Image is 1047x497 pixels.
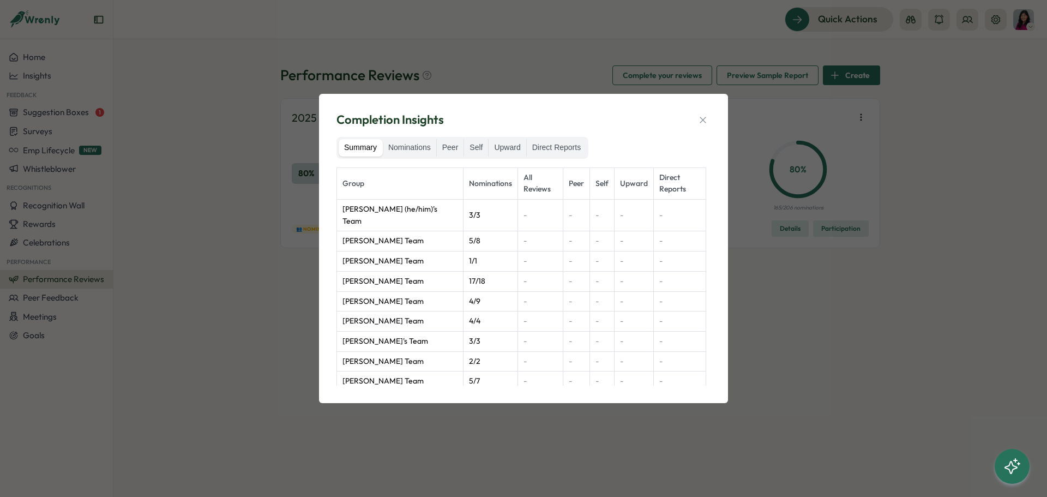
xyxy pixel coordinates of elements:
[518,291,563,312] td: -
[653,252,706,272] td: -
[589,312,614,332] td: -
[653,231,706,252] td: -
[563,372,589,392] td: -
[589,231,614,252] td: -
[563,271,589,291] td: -
[463,372,518,392] td: 5 / 7
[518,200,563,231] td: -
[518,271,563,291] td: -
[614,372,653,392] td: -
[463,291,518,312] td: 4 / 9
[589,167,614,199] th: Self
[337,231,464,252] td: [PERSON_NAME] Team
[614,252,653,272] td: -
[463,331,518,351] td: 3 / 3
[614,312,653,332] td: -
[589,351,614,372] td: -
[518,331,563,351] td: -
[589,200,614,231] td: -
[563,351,589,372] td: -
[518,372,563,392] td: -
[653,200,706,231] td: -
[463,351,518,372] td: 2 / 2
[518,252,563,272] td: -
[563,200,589,231] td: -
[437,139,464,157] label: Peer
[614,331,653,351] td: -
[653,331,706,351] td: -
[614,271,653,291] td: -
[339,139,382,157] label: Summary
[337,200,464,231] td: [PERSON_NAME] (he/him)'s Team
[563,312,589,332] td: -
[337,372,464,392] td: [PERSON_NAME] Team
[653,167,706,199] th: Direct Reports
[337,271,464,291] td: [PERSON_NAME] Team
[614,231,653,252] td: -
[463,231,518,252] td: 5 / 8
[653,372,706,392] td: -
[336,111,444,128] span: Completion Insights
[337,291,464,312] td: [PERSON_NAME] Team
[563,291,589,312] td: -
[518,312,563,332] td: -
[563,231,589,252] td: -
[563,252,589,272] td: -
[383,139,436,157] label: Nominations
[337,167,464,199] th: Group
[589,331,614,351] td: -
[489,139,526,157] label: Upward
[337,312,464,332] td: [PERSON_NAME] Team
[614,351,653,372] td: -
[653,271,706,291] td: -
[518,167,563,199] th: All Reviews
[337,331,464,351] td: [PERSON_NAME]'s Team
[563,331,589,351] td: -
[463,271,518,291] td: 17 / 18
[518,351,563,372] td: -
[337,252,464,272] td: [PERSON_NAME] Team
[589,291,614,312] td: -
[463,167,518,199] th: Nominations
[589,372,614,392] td: -
[589,252,614,272] td: -
[653,312,706,332] td: -
[614,200,653,231] td: -
[463,312,518,332] td: 4 / 4
[527,139,586,157] label: Direct Reports
[653,291,706,312] td: -
[563,167,589,199] th: Peer
[589,271,614,291] td: -
[614,167,653,199] th: Upward
[518,231,563,252] td: -
[653,351,706,372] td: -
[463,252,518,272] td: 1 / 1
[463,200,518,231] td: 3 / 3
[614,291,653,312] td: -
[464,139,488,157] label: Self
[337,351,464,372] td: [PERSON_NAME] Team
